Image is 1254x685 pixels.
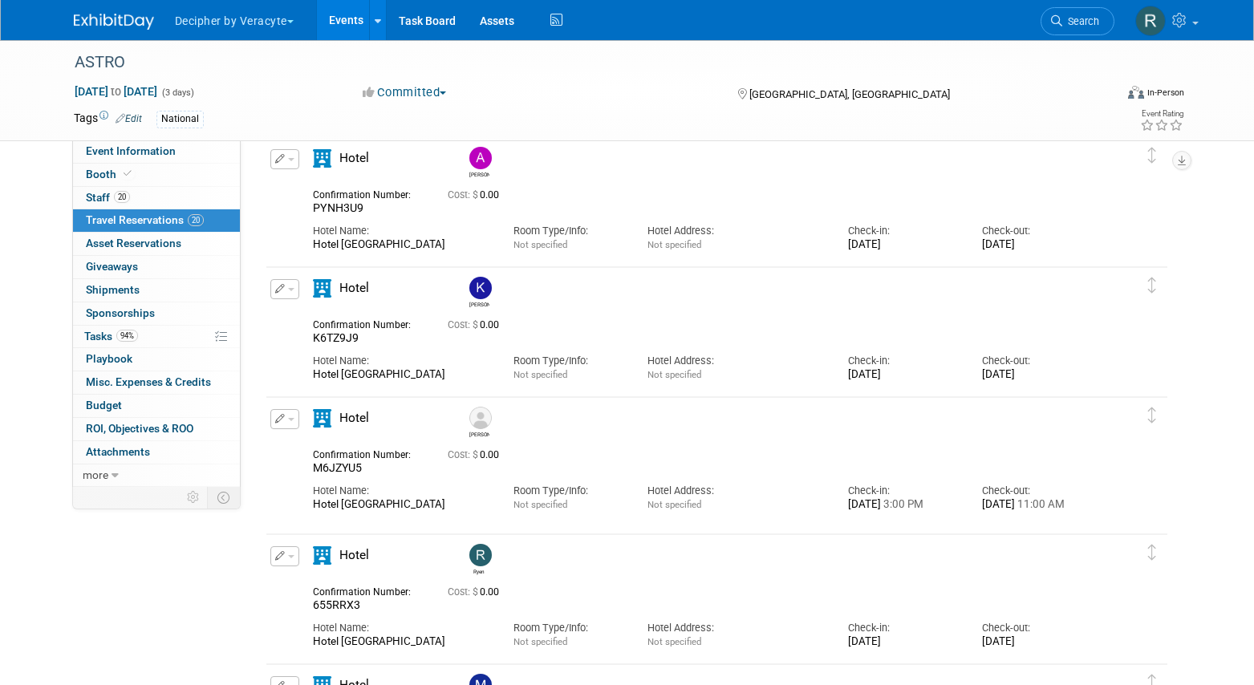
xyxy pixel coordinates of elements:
[108,85,124,98] span: to
[749,88,950,100] span: [GEOGRAPHIC_DATA], [GEOGRAPHIC_DATA]
[313,314,424,331] div: Confirmation Number:
[469,299,489,308] div: Katrina Nashashibi
[469,429,489,438] div: Eileen Kelly
[1146,87,1184,99] div: In-Person
[465,147,493,178] div: Andrew Hanson
[469,566,489,575] div: Ryen MacDonald
[339,151,369,165] span: Hotel
[313,149,331,168] i: Hotel
[1135,6,1166,36] img: Ryen MacDonald
[84,330,138,342] span: Tasks
[848,498,958,512] div: [DATE]
[86,260,138,273] span: Giveaways
[1148,148,1156,164] i: Click and drag to move item
[448,586,480,598] span: Cost: $
[1020,83,1185,107] div: Event Format
[647,224,824,238] div: Hotel Address:
[69,48,1090,77] div: ASTRO
[73,326,240,348] a: Tasks94%
[160,87,194,98] span: (3 days)
[86,237,181,249] span: Asset Reservations
[313,498,489,512] div: Hotel [GEOGRAPHIC_DATA]
[1148,545,1156,561] i: Click and drag to move item
[86,445,150,458] span: Attachments
[73,187,240,209] a: Staff20
[86,213,204,226] span: Travel Reservations
[848,621,958,635] div: Check-in:
[73,279,240,302] a: Shipments
[313,409,331,428] i: Hotel
[848,238,958,252] div: [DATE]
[313,635,489,649] div: Hotel [GEOGRAPHIC_DATA]
[513,636,567,647] span: Not specified
[647,636,701,647] span: Not specified
[982,368,1092,382] div: [DATE]
[86,306,155,319] span: Sponsorships
[465,277,493,308] div: Katrina Nashashibi
[982,224,1092,238] div: Check-out:
[86,399,122,411] span: Budget
[86,168,135,180] span: Booth
[1041,7,1114,35] a: Search
[313,598,360,611] span: 655RRX3
[513,354,623,368] div: Room Type/Info:
[448,586,505,598] span: 0.00
[448,449,505,460] span: 0.00
[647,354,824,368] div: Hotel Address:
[982,354,1092,368] div: Check-out:
[313,238,489,252] div: Hotel [GEOGRAPHIC_DATA]
[74,84,158,99] span: [DATE] [DATE]
[982,621,1092,635] div: Check-out:
[982,238,1092,252] div: [DATE]
[73,233,240,255] a: Asset Reservations
[647,239,701,250] span: Not specified
[469,169,489,178] div: Andrew Hanson
[448,319,505,330] span: 0.00
[180,487,208,508] td: Personalize Event Tab Strip
[848,484,958,498] div: Check-in:
[1015,498,1065,510] span: 11:00 AM
[513,484,623,498] div: Room Type/Info:
[86,191,130,204] span: Staff
[313,621,489,635] div: Hotel Name:
[647,499,701,510] span: Not specified
[982,635,1092,649] div: [DATE]
[448,189,505,201] span: 0.00
[465,407,493,438] div: Eileen Kelly
[86,283,140,296] span: Shipments
[73,302,240,325] a: Sponsorships
[313,279,331,298] i: Hotel
[86,375,211,388] span: Misc. Expenses & Credits
[357,84,452,101] button: Committed
[73,140,240,163] a: Event Information
[313,546,331,565] i: Hotel
[647,621,824,635] div: Hotel Address:
[313,444,424,461] div: Confirmation Number:
[86,352,132,365] span: Playbook
[86,422,193,435] span: ROI, Objectives & ROO
[982,498,1092,512] div: [DATE]
[513,499,567,510] span: Not specified
[74,14,154,30] img: ExhibitDay
[73,256,240,278] a: Giveaways
[513,239,567,250] span: Not specified
[73,441,240,464] a: Attachments
[881,498,923,510] span: 3:00 PM
[448,449,480,460] span: Cost: $
[313,184,424,201] div: Confirmation Number:
[313,484,489,498] div: Hotel Name:
[313,368,489,382] div: Hotel [GEOGRAPHIC_DATA]
[207,487,240,508] td: Toggle Event Tabs
[469,544,492,566] img: Ryen MacDonald
[313,201,363,214] span: PYNH3U9
[73,371,240,394] a: Misc. Expenses & Credits
[73,348,240,371] a: Playbook
[647,369,701,380] span: Not specified
[73,164,240,186] a: Booth
[86,144,176,157] span: Event Information
[116,113,142,124] a: Edit
[74,110,142,128] td: Tags
[982,484,1092,498] div: Check-out:
[116,330,138,342] span: 94%
[1062,15,1099,27] span: Search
